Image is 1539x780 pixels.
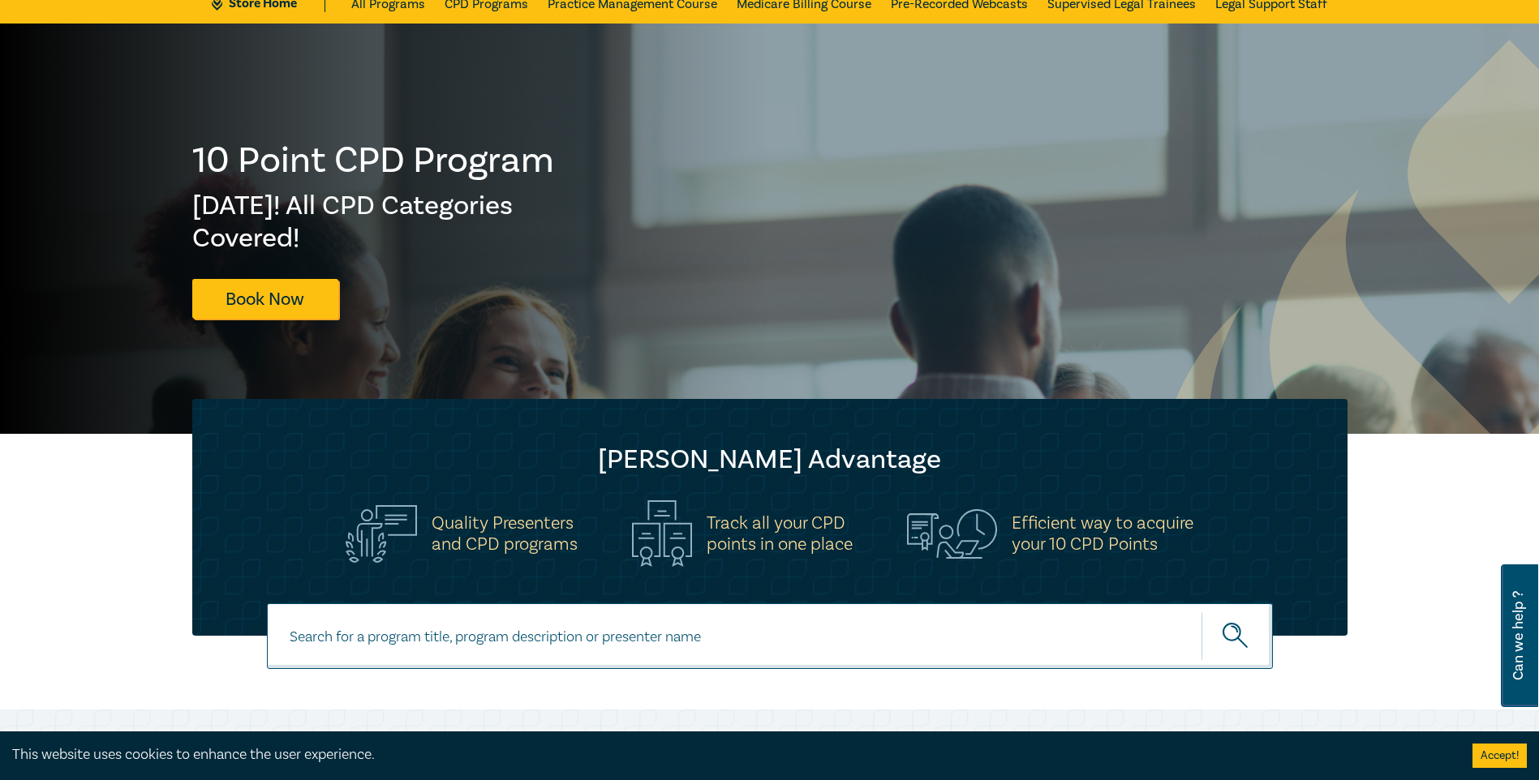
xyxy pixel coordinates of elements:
button: Accept cookies [1472,744,1527,768]
div: This website uses cookies to enhance the user experience. [12,744,1448,765]
h5: Track all your CPD points in one place [707,512,853,555]
a: Book Now [192,279,338,319]
img: Track all your CPD<br>points in one place [632,500,692,567]
h2: [DATE]! All CPD Categories Covered! [192,190,556,255]
input: Search for a program title, program description or presenter name [267,603,1273,669]
img: Efficient way to acquire<br>your 10 CPD Points [907,509,997,558]
span: Can we help ? [1511,574,1526,697]
h5: Efficient way to acquire your 10 CPD Points [1012,512,1193,555]
h2: [PERSON_NAME] Advantage [225,444,1315,476]
h1: 10 Point CPD Program [192,139,556,182]
h5: Quality Presenters and CPD programs [432,512,578,555]
img: Quality Presenters<br>and CPD programs [346,505,417,563]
